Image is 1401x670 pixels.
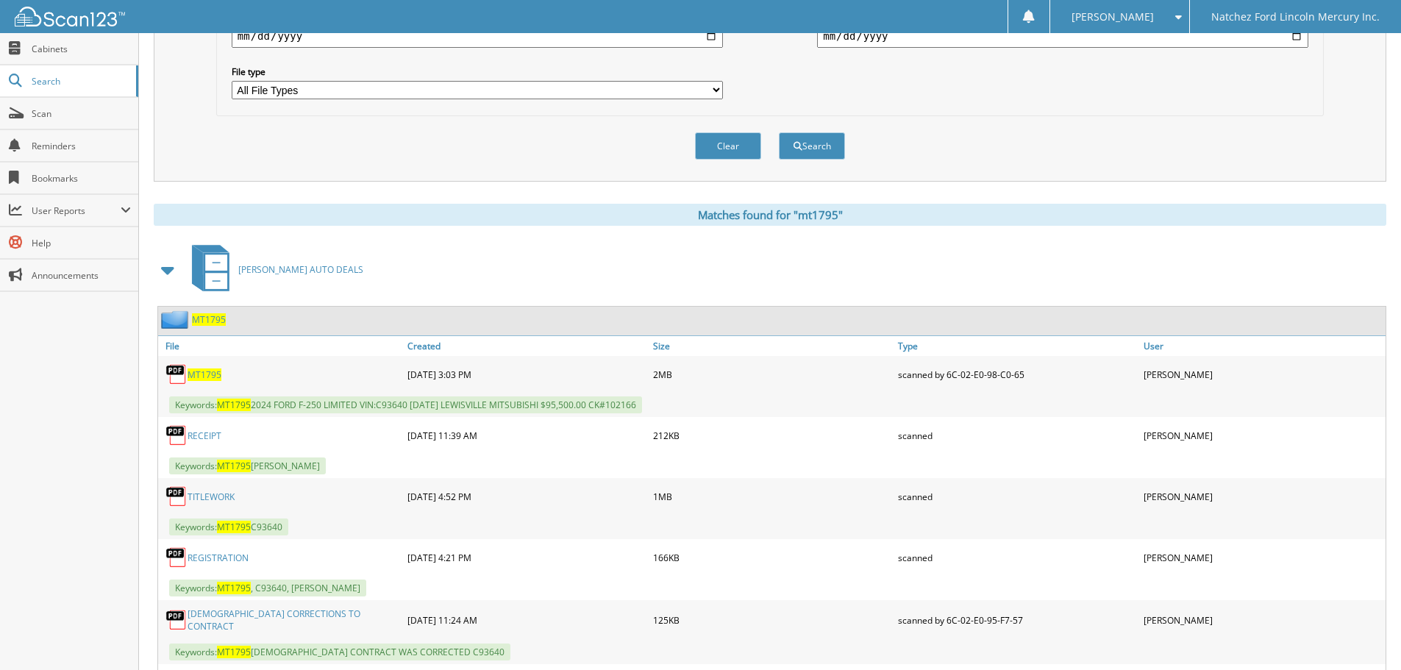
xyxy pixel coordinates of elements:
[404,336,649,356] a: Created
[404,421,649,450] div: [DATE] 11:39 AM
[779,132,845,160] button: Search
[1140,482,1386,511] div: [PERSON_NAME]
[32,269,131,282] span: Announcements
[894,543,1140,572] div: scanned
[158,336,404,356] a: File
[1140,336,1386,356] a: User
[165,363,188,385] img: PDF.png
[32,237,131,249] span: Help
[649,482,895,511] div: 1MB
[32,140,131,152] span: Reminders
[165,546,188,569] img: PDF.png
[188,607,400,632] a: [DEMOGRAPHIC_DATA] CORRECTIONS TO CONTRACT
[649,421,895,450] div: 212KB
[32,172,131,185] span: Bookmarks
[404,604,649,636] div: [DATE] 11:24 AM
[188,552,249,564] a: REGISTRATION
[404,360,649,389] div: [DATE] 3:03 PM
[894,421,1140,450] div: scanned
[169,644,510,660] span: Keywords: [DEMOGRAPHIC_DATA] CONTRACT WAS CORRECTED C93640
[154,204,1386,226] div: Matches found for "mt1795"
[188,491,235,503] a: TITLEWORK
[217,399,251,411] span: MT1795
[161,310,192,329] img: folder2.png
[1140,543,1386,572] div: [PERSON_NAME]
[238,263,363,276] span: [PERSON_NAME] AUTO DEALS
[217,646,251,658] span: MT1795
[1140,360,1386,389] div: [PERSON_NAME]
[32,75,129,88] span: Search
[32,107,131,120] span: Scan
[165,485,188,507] img: PDF.png
[649,604,895,636] div: 125KB
[894,482,1140,511] div: scanned
[1211,13,1380,21] span: Natchez Ford Lincoln Mercury Inc.
[649,360,895,389] div: 2MB
[404,482,649,511] div: [DATE] 4:52 PM
[188,430,221,442] a: RECEIPT
[15,7,125,26] img: scan123-logo-white.svg
[1072,13,1154,21] span: [PERSON_NAME]
[169,580,366,596] span: Keywords: , C93640, [PERSON_NAME]
[165,609,188,631] img: PDF.png
[817,24,1308,48] input: end
[894,336,1140,356] a: Type
[32,204,121,217] span: User Reports
[32,43,131,55] span: Cabinets
[217,582,251,594] span: MT1795
[695,132,761,160] button: Clear
[217,521,251,533] span: MT1795
[649,543,895,572] div: 166KB
[894,604,1140,636] div: scanned by 6C-02-E0-95-F7-57
[1327,599,1401,670] iframe: Chat Widget
[188,368,221,381] a: MT1795
[169,518,288,535] span: Keywords: C93640
[169,396,642,413] span: Keywords: 2024 FORD F-250 LIMITED VIN:C93640 [DATE] LEWISVILLE MITSUBISHI $95,500.00 CK#102166
[165,424,188,446] img: PDF.png
[894,360,1140,389] div: scanned by 6C-02-E0-98-C0-65
[1140,604,1386,636] div: [PERSON_NAME]
[404,543,649,572] div: [DATE] 4:21 PM
[183,240,363,299] a: [PERSON_NAME] AUTO DEALS
[232,24,723,48] input: start
[649,336,895,356] a: Size
[1140,421,1386,450] div: [PERSON_NAME]
[169,457,326,474] span: Keywords: [PERSON_NAME]
[232,65,723,78] label: File type
[217,460,251,472] span: MT1795
[192,313,226,326] a: MT1795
